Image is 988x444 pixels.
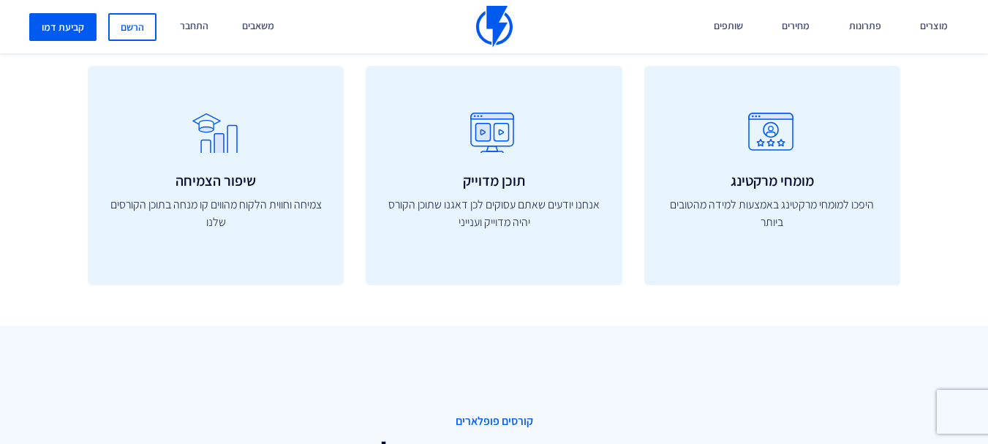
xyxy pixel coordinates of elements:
[102,196,329,231] p: צמיחה וחווית הלקוח מהווים קו מנחה בתוכן הקורסים שלנו
[102,173,329,189] h3: שיפור הצמיחה
[108,13,157,41] a: הרשם
[88,413,900,430] span: קורסים פופלארים
[29,13,97,41] a: קביעת דמו
[659,196,886,231] p: היפכו למומחי מרקטינג באמצעות למידה מהטובים ביותר
[659,173,886,189] h3: מומחי מרקטינג
[380,173,607,189] h3: תוכן מדוייק
[380,196,607,231] p: אנחנו יודעים שאתם עסוקים לכן דאגנו שתוכן הקורס יהיה מדוייק וענייני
